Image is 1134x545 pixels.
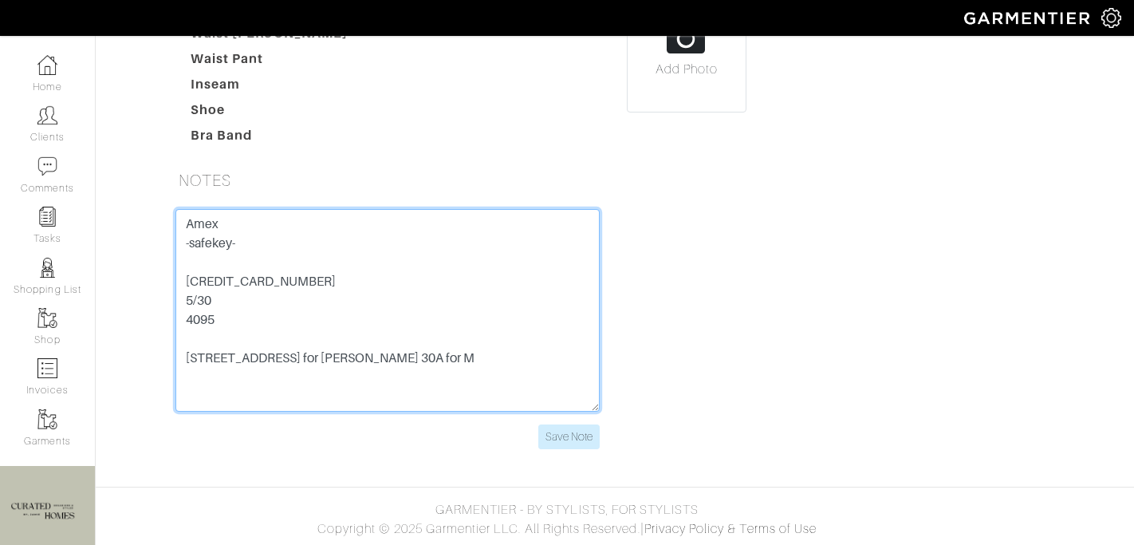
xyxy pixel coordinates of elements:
[172,164,603,196] h5: NOTES
[37,358,57,378] img: orders-icon-0abe47150d42831381b5fb84f609e132dff9fe21cb692f30cb5eec754e2cba89.png
[37,207,57,227] img: reminder-icon-8004d30b9f0a5d33ae49ab947aed9ed385cf756f9e5892f1edd6e32f2345188e.png
[317,522,640,536] span: Copyright © 2025 Garmentier LLC. All Rights Reserved.
[538,425,600,449] input: Save Note
[37,156,57,176] img: comment-icon-a0a6a9ef722e966f86d9cbdc48e553b5cf19dbc54f86b18d962a5391bc8f6eb6.png
[179,49,360,75] dt: Waist Pant
[1101,8,1121,28] img: gear-icon-white-bd11855cb880d31180b6d7d6211b90ccbf57a29d726f0c71d8c61bd08dd39cc2.png
[179,75,360,101] dt: Inseam
[37,55,57,75] img: dashboard-icon-dbcd8f5a0b271acd01030246c82b418ddd0df26cd7fceb0bd07c9910d44c42f6.png
[175,209,600,412] textarea: Amex -safekey- [CREDIT_CARD_NUMBER] 5/30 4095 [STREET_ADDRESS] for [PERSON_NAME] 30A for M
[37,409,57,429] img: garments-icon-b7da505a4dc4fd61783c78ac3ca0ef83fa9d6f193b1c9dc38574b1d14d53ca28.png
[179,24,360,49] dt: Waist [PERSON_NAME]
[179,126,360,152] dt: Bra Band
[956,4,1101,32] img: garmentier-logo-header-white-b43fb05a5012e4ada735d5af1a66efaba907eab6374d6393d1fbf88cb4ef424d.png
[37,258,57,278] img: stylists-icon-eb353228a002819b7ec25b43dbf5f0378dd9e0616d9560372ff212230b889e62.png
[37,308,57,328] img: garments-icon-b7da505a4dc4fd61783c78ac3ca0ef83fa9d6f193b1c9dc38574b1d14d53ca28.png
[644,522,817,536] a: Privacy Policy & Terms of Use
[179,101,360,126] dt: Shoe
[37,105,57,125] img: clients-icon-6bae9207a08558b7cb47a8932f037763ab4055f8c8b6bfacd5dc20c3e0201464.png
